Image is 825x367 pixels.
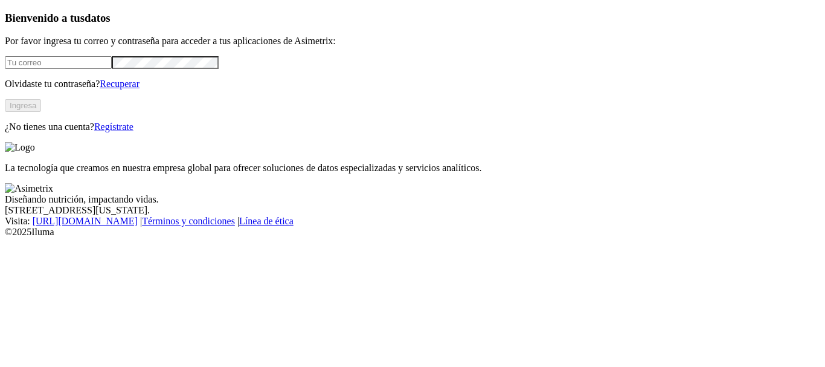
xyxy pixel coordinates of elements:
button: Ingresa [5,99,41,112]
a: Regístrate [94,122,133,132]
p: Por favor ingresa tu correo y contraseña para acceder a tus aplicaciones de Asimetrix: [5,36,820,47]
div: © 2025 Iluma [5,227,820,238]
div: Visita : | | [5,216,820,227]
img: Asimetrix [5,183,53,194]
h3: Bienvenido a tus [5,11,820,25]
img: Logo [5,142,35,153]
input: Tu correo [5,56,112,69]
p: Olvidaste tu contraseña? [5,79,820,89]
a: Recuperar [100,79,140,89]
div: Diseñando nutrición, impactando vidas. [5,194,820,205]
div: [STREET_ADDRESS][US_STATE]. [5,205,820,216]
p: ¿No tienes una cuenta? [5,122,820,132]
a: [URL][DOMAIN_NAME] [33,216,138,226]
p: La tecnología que creamos en nuestra empresa global para ofrecer soluciones de datos especializad... [5,163,820,174]
a: Línea de ética [239,216,294,226]
span: datos [85,11,111,24]
a: Términos y condiciones [142,216,235,226]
